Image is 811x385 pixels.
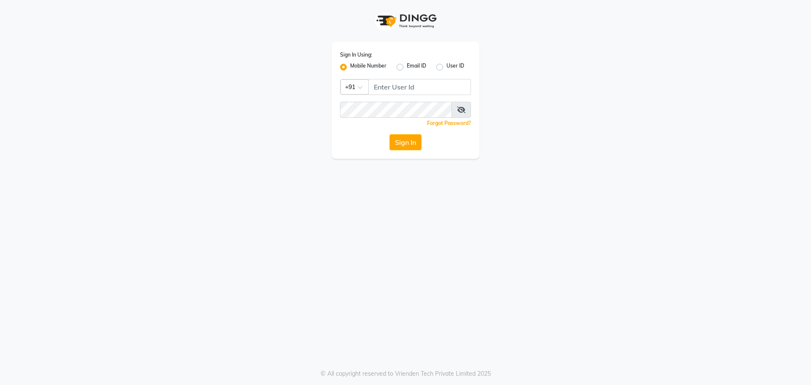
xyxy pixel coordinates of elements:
button: Sign In [389,134,422,150]
label: Email ID [407,62,426,72]
img: logo1.svg [372,8,439,33]
input: Username [368,79,471,95]
input: Username [340,102,452,118]
label: User ID [446,62,464,72]
a: Forgot Password? [427,120,471,126]
label: Mobile Number [350,62,386,72]
label: Sign In Using: [340,51,372,59]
